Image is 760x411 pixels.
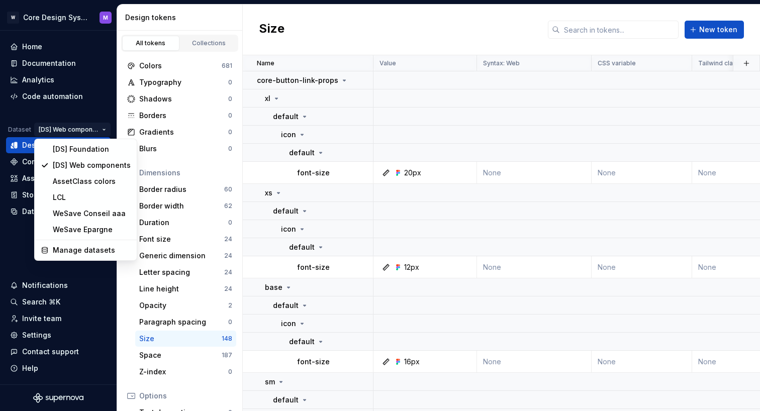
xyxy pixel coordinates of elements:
div: LCL [53,192,131,202]
a: Manage datasets [37,242,135,258]
div: [DS] Foundation [53,144,131,154]
div: Manage datasets [53,245,131,255]
div: AssetClass colors [53,176,131,186]
div: WeSave Conseil aaa [53,209,131,219]
div: WeSave Epargne [53,225,131,235]
div: [DS] Web components [53,160,131,170]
